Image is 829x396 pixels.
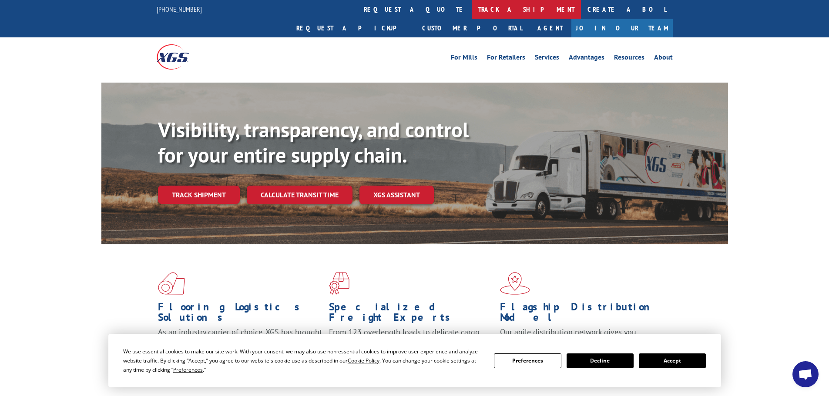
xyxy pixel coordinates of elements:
[290,19,416,37] a: Request a pickup
[487,54,525,63] a: For Retailers
[158,116,469,168] b: Visibility, transparency, and control for your entire supply chain.
[792,361,819,387] a: Open chat
[535,54,559,63] a: Services
[348,357,379,364] span: Cookie Policy
[247,186,352,204] a: Calculate transit time
[359,186,434,204] a: XGS ASSISTANT
[571,19,673,37] a: Join Our Team
[108,334,721,387] div: Cookie Consent Prompt
[494,353,561,368] button: Preferences
[569,54,604,63] a: Advantages
[329,272,349,295] img: xgs-icon-focused-on-flooring-red
[567,353,634,368] button: Decline
[157,5,202,13] a: [PHONE_NUMBER]
[614,54,644,63] a: Resources
[158,302,322,327] h1: Flooring Logistics Solutions
[500,327,660,347] span: Our agile distribution network gives you nationwide inventory management on demand.
[329,327,493,366] p: From 123 overlength loads to delicate cargo, our experienced staff knows the best way to move you...
[158,186,240,204] a: Track shipment
[451,54,477,63] a: For Mills
[173,366,203,373] span: Preferences
[416,19,529,37] a: Customer Portal
[500,272,530,295] img: xgs-icon-flagship-distribution-model-red
[123,347,483,374] div: We use essential cookies to make our site work. With your consent, we may also use non-essential ...
[329,302,493,327] h1: Specialized Freight Experts
[158,327,322,358] span: As an industry carrier of choice, XGS has brought innovation and dedication to flooring logistics...
[639,353,706,368] button: Accept
[529,19,571,37] a: Agent
[158,272,185,295] img: xgs-icon-total-supply-chain-intelligence-red
[654,54,673,63] a: About
[500,302,665,327] h1: Flagship Distribution Model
